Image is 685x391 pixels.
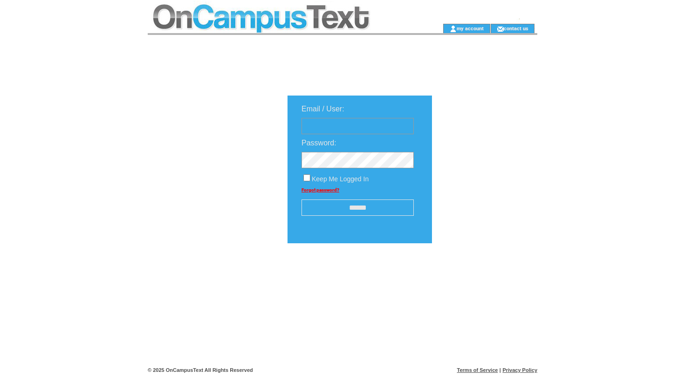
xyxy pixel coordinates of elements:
img: account_icon.gif;jsessionid=40CB6763482E7D89776CA225DA8F3EB0 [450,25,457,33]
a: my account [457,25,484,31]
a: contact us [504,25,528,31]
span: Email / User: [301,105,344,113]
span: | [500,367,501,373]
img: contact_us_icon.gif;jsessionid=40CB6763482E7D89776CA225DA8F3EB0 [497,25,504,33]
a: Forgot password? [301,187,339,192]
a: Terms of Service [457,367,498,373]
span: © 2025 OnCampusText All Rights Reserved [148,367,253,373]
img: transparent.png;jsessionid=40CB6763482E7D89776CA225DA8F3EB0 [459,267,506,278]
a: Privacy Policy [502,367,537,373]
span: Password: [301,139,336,147]
span: Keep Me Logged In [312,175,369,183]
